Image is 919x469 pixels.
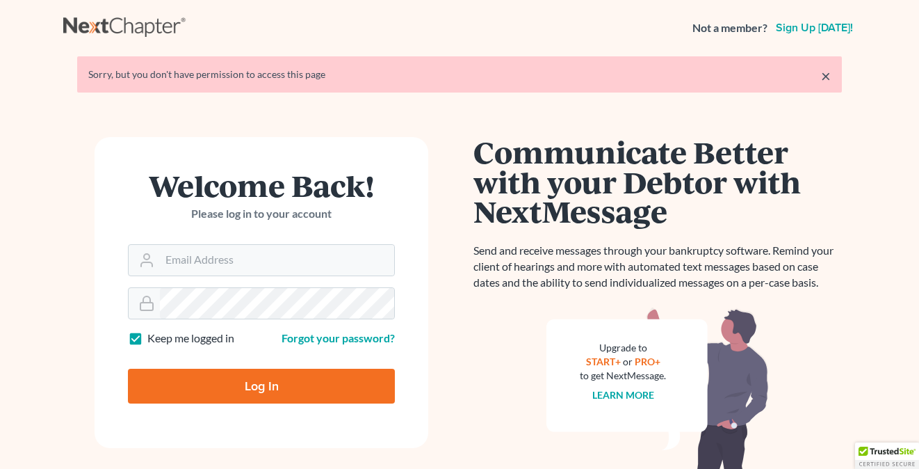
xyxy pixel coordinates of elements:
div: Upgrade to [580,341,666,355]
div: to get NextMessage. [580,369,666,383]
span: or [623,356,633,367]
input: Log In [128,369,395,404]
input: Email Address [160,245,394,276]
h1: Communicate Better with your Debtor with NextMessage [473,137,842,226]
p: Please log in to your account [128,206,395,222]
p: Send and receive messages through your bankruptcy software. Remind your client of hearings and mo... [473,243,842,291]
div: TrustedSite Certified [855,443,919,469]
a: Sign up [DATE]! [773,22,856,33]
a: Forgot your password? [282,331,395,344]
div: Sorry, but you don't have permission to access this page [88,67,831,81]
label: Keep me logged in [147,331,234,347]
a: PRO+ [635,356,660,367]
strong: Not a member? [692,20,767,36]
a: Learn more [592,389,654,401]
a: START+ [586,356,621,367]
a: × [821,67,831,84]
h1: Welcome Back! [128,170,395,200]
